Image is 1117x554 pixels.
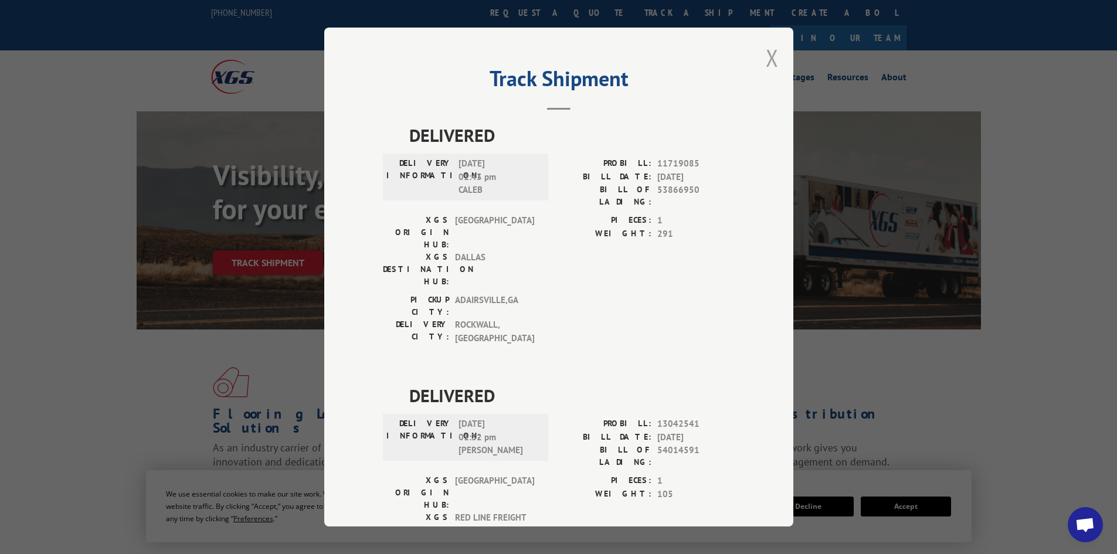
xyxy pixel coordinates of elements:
span: [DATE] 01:43 pm CALEB [459,157,538,197]
span: 13042541 [657,417,735,431]
label: XGS ORIGIN HUB: [383,474,449,511]
span: 1 [657,474,735,488]
label: PIECES: [559,214,651,227]
span: DALLAS [455,251,534,288]
label: WEIGHT: [559,227,651,241]
span: RED LINE FREIGHT [455,511,534,548]
label: PIECES: [559,474,651,488]
div: Open chat [1068,507,1103,542]
span: [DATE] 01:32 pm [PERSON_NAME] [459,417,538,457]
label: BILL OF LADING: [559,444,651,468]
span: [GEOGRAPHIC_DATA] [455,214,534,251]
span: 1 [657,214,735,227]
span: [DATE] [657,171,735,184]
span: ROCKWALL , [GEOGRAPHIC_DATA] [455,318,534,345]
span: [GEOGRAPHIC_DATA] [455,474,534,511]
label: XGS ORIGIN HUB: [383,214,449,251]
span: DELIVERED [409,122,735,148]
span: 11719085 [657,157,735,171]
span: 54014591 [657,444,735,468]
h2: Track Shipment [383,70,735,93]
span: DELIVERED [409,382,735,409]
label: XGS DESTINATION HUB: [383,511,449,548]
label: WEIGHT: [559,488,651,501]
label: DELIVERY INFORMATION: [386,157,453,197]
label: DELIVERY INFORMATION: [386,417,453,457]
span: 53866950 [657,183,735,208]
span: ADAIRSVILLE , GA [455,294,534,318]
label: XGS DESTINATION HUB: [383,251,449,288]
label: PROBILL: [559,417,651,431]
span: [DATE] [657,431,735,444]
span: 105 [657,488,735,501]
button: Close modal [766,42,779,73]
label: BILL DATE: [559,171,651,184]
label: PROBILL: [559,157,651,171]
label: PICKUP CITY: [383,294,449,318]
label: BILL OF LADING: [559,183,651,208]
label: DELIVERY CITY: [383,318,449,345]
label: BILL DATE: [559,431,651,444]
span: 291 [657,227,735,241]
